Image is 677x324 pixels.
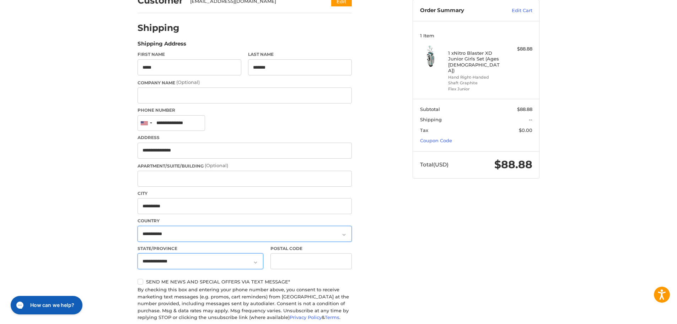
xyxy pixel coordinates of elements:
[138,134,352,141] label: Address
[420,138,452,143] a: Coupon Code
[138,286,352,321] div: By checking this box and entering your phone number above, you consent to receive marketing text ...
[7,293,85,317] iframe: Gorgias live chat messenger
[517,106,532,112] span: $88.88
[138,245,263,252] label: State/Province
[138,51,241,58] label: First Name
[205,163,228,168] small: (Optional)
[519,127,532,133] span: $0.00
[248,51,352,58] label: Last Name
[138,116,154,131] div: United States: +1
[138,107,352,113] label: Phone Number
[270,245,352,252] label: Postal Code
[496,7,532,14] a: Edit Cart
[138,22,179,33] h2: Shipping
[448,86,503,92] li: Flex Junior
[290,314,322,320] a: Privacy Policy
[420,161,448,168] span: Total (USD)
[138,162,352,169] label: Apartment/Suite/Building
[138,218,352,224] label: Country
[420,117,442,122] span: Shipping
[494,158,532,171] span: $88.88
[448,80,503,86] li: Shaft Graphite
[420,106,440,112] span: Subtotal
[504,46,532,53] div: $88.88
[448,74,503,80] li: Hand Right-Handed
[138,40,186,51] legend: Shipping Address
[420,7,496,14] h3: Order Summary
[448,50,503,73] h4: 1 x Nitro Blaster XD Junior Girls Set (Ages [DEMOGRAPHIC_DATA])
[529,117,532,122] span: --
[138,79,352,86] label: Company Name
[138,279,352,285] label: Send me news and special offers via text message*
[325,314,339,320] a: Terms
[138,190,352,197] label: City
[176,79,200,85] small: (Optional)
[420,127,428,133] span: Tax
[420,33,532,38] h3: 1 Item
